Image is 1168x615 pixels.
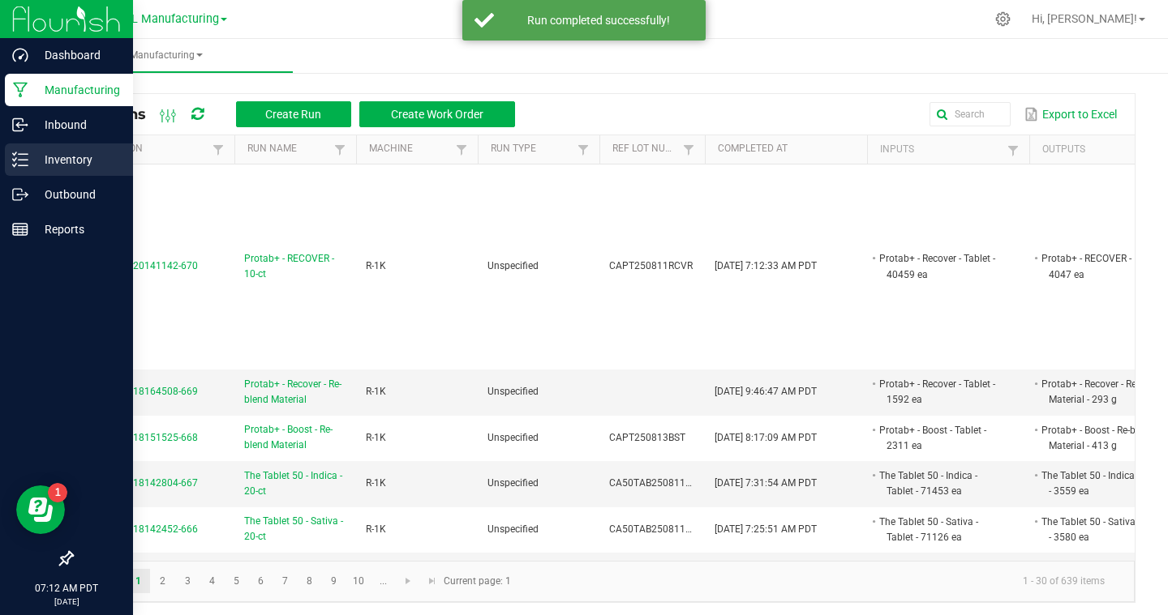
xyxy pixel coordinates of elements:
[420,569,444,593] a: Go to the last page
[715,260,817,271] span: [DATE] 7:12:33 AM PDT
[487,477,539,489] span: Unspecified
[48,483,67,502] iframe: Resource center unread badge
[609,477,699,489] span: CA50TAB250811d9I
[1003,140,1023,160] a: Filter
[366,523,386,535] span: R-1K
[371,569,395,593] a: Page 11
[1039,376,1167,408] li: Protab+ - Recover - Re-blend Material - 293 g
[877,422,1005,454] li: Protab+ - Boost - Tablet - 2311 ea
[28,150,126,169] p: Inventory
[12,152,28,168] inline-svg: Inventory
[244,468,346,499] span: The Tablet 50 - Indica - 20-ct
[247,143,329,156] a: Run NameSortable
[1039,422,1167,454] li: Protab+ - Boost - Re-blend Material - 413 g
[867,135,1029,164] th: Inputs
[82,386,198,397] span: MP-20250818164508-669
[12,117,28,133] inline-svg: Inbound
[298,569,321,593] a: Page 8
[715,523,817,535] span: [DATE] 7:25:51 AM PDT
[273,569,297,593] a: Page 7
[82,260,198,271] span: MP-20250820141142-670
[715,432,817,443] span: [DATE] 8:17:09 AM PDT
[7,596,126,608] p: [DATE]
[715,386,817,397] span: [DATE] 9:46:47 AM PDT
[7,581,126,596] p: 07:12 AM PDT
[249,569,273,593] a: Page 6
[127,569,150,593] a: Page 1
[225,569,248,593] a: Page 5
[208,139,228,160] a: Filter
[28,45,126,65] p: Dashboard
[1032,12,1137,25] span: Hi, [PERSON_NAME]!
[877,468,1005,499] li: The Tablet 50 - Indica - Tablet - 71453 ea
[244,514,346,545] span: The Tablet 50 - Sativa - 20-ct
[391,108,483,121] span: Create Work Order
[573,139,593,160] a: Filter
[877,376,1005,408] li: Protab+ - Recover - Tablet - 1592 ea
[487,386,539,397] span: Unspecified
[877,559,1005,575] li: CLS - Recover - 3093.64 g
[236,101,351,127] button: Create Run
[72,561,1135,602] kendo-pager: Current page: 1
[359,101,515,127] button: Create Work Order
[330,139,350,160] a: Filter
[718,143,861,156] a: Completed AtSortable
[200,569,224,593] a: Page 4
[877,250,1005,282] li: Protab+ - Recover - Tablet - 40459 ea
[28,115,126,135] p: Inbound
[679,139,698,160] a: Filter
[366,432,386,443] span: R-1K
[12,82,28,98] inline-svg: Manufacturing
[491,143,573,156] a: Run TypeSortable
[366,260,386,271] span: R-1K
[84,143,208,156] a: ExtractionSortable
[401,574,414,587] span: Go to the next page
[609,432,685,443] span: CAPT250813BST
[244,422,346,453] span: Protab+ - Boost - Re-blend Material
[28,220,126,239] p: Reports
[82,432,198,443] span: MP-20250818151525-668
[82,523,198,535] span: MP-20250818142452-666
[993,11,1013,27] div: Manage settings
[322,569,346,593] a: Page 9
[176,569,200,593] a: Page 3
[612,143,678,156] a: Ref Lot NumberSortable
[877,514,1005,545] li: The Tablet 50 - Sativa - Tablet - 71126 ea
[39,49,293,62] span: Manufacturing
[1039,250,1167,282] li: Protab+ - RECOVER - 10-ct - 4047 ea
[487,523,539,535] span: Unspecified
[609,523,702,535] span: CA50TAB250811d9S
[521,568,1118,595] kendo-pager-info: 1 - 30 of 639 items
[151,569,174,593] a: Page 2
[1039,514,1167,545] li: The Tablet 50 - Sativa - 20-ct - 3580 ea
[265,108,321,121] span: Create Run
[715,477,817,489] span: [DATE] 7:31:54 AM PDT
[12,221,28,237] inline-svg: Reports
[28,80,126,100] p: Manufacturing
[487,260,539,271] span: Unspecified
[16,485,65,534] iframe: Resource center
[244,377,346,408] span: Protab+ - Recover - Re-blend Material
[487,432,539,443] span: Unspecified
[397,569,420,593] a: Go to the next page
[244,251,346,282] span: Protab+ - RECOVER - 10-ct
[609,260,693,271] span: CAPT250811RCVR
[366,477,386,489] span: R-1K
[105,12,219,26] span: LEVEL Manufacturing
[1020,100,1121,128] button: Export to Excel
[369,143,451,156] a: MachineSortable
[426,574,439,587] span: Go to the last page
[930,102,1011,126] input: Search
[452,139,471,160] a: Filter
[1039,468,1167,499] li: The Tablet 50 - Indica - 20-ct - 3559 ea
[12,47,28,63] inline-svg: Dashboard
[82,477,198,489] span: MP-20250818142804-667
[28,185,126,204] p: Outbound
[366,386,386,397] span: R-1K
[84,100,527,128] div: All Runs
[39,39,293,73] a: Manufacturing
[12,186,28,203] inline-svg: Outbound
[347,569,371,593] a: Page 10
[503,12,693,28] div: Run completed successfully!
